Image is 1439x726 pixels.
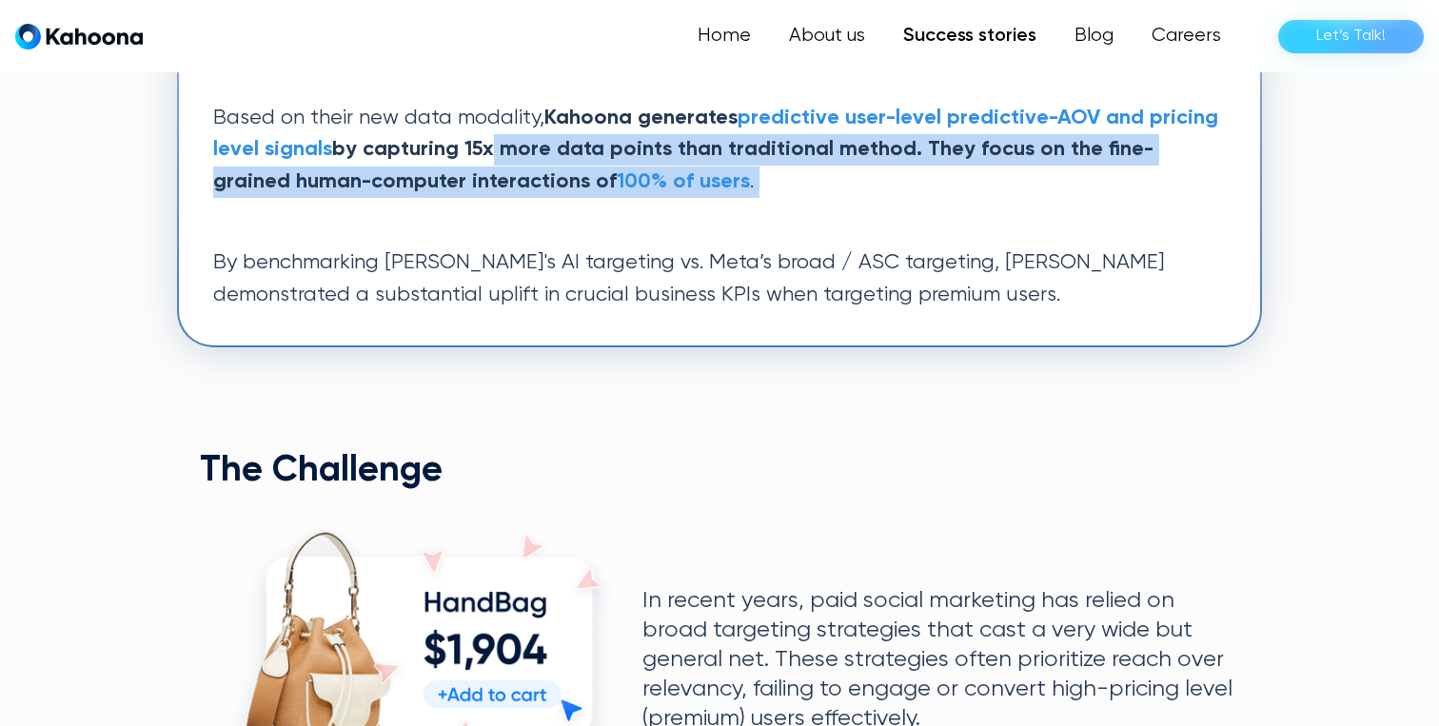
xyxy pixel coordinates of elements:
[213,103,1226,198] p: Based on their new data modality, .
[200,450,1239,494] h2: The Challenge
[617,171,750,192] strong: 100% of users
[544,108,738,128] strong: Kahoona generates
[679,17,770,55] a: Home
[884,17,1055,55] a: Success stories
[213,247,1226,311] p: By benchmarking [PERSON_NAME]'s AI targeting vs. Meta’s broad / ASC targeting, [PERSON_NAME] demo...
[1316,21,1386,51] div: Let’s Talk!
[15,23,143,50] a: home
[1055,17,1133,55] a: Blog
[1133,17,1240,55] a: Careers
[1278,20,1424,53] a: Let’s Talk!
[770,17,884,55] a: About us
[213,139,1153,191] strong: by capturing 15x more data points than traditional method. They focus on the fine-grained human-c...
